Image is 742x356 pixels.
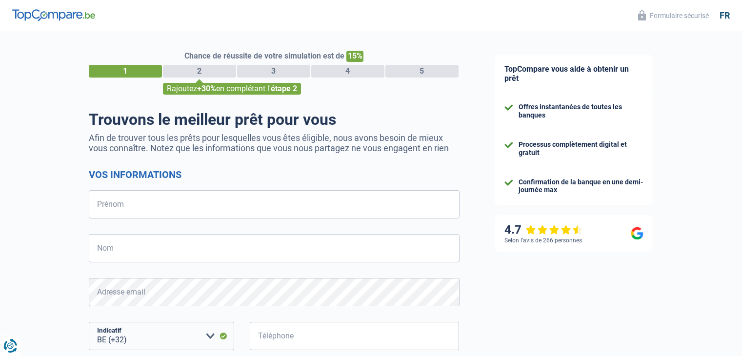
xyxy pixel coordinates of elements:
button: Formulaire sécurisé [632,7,715,23]
div: Offres instantanées de toutes les banques [519,103,643,119]
div: Rajoutez en complétant l' [163,83,301,95]
img: TopCompare Logo [12,9,95,21]
div: 2 [163,65,236,78]
span: étape 2 [271,84,297,93]
span: 15% [346,51,363,62]
div: 3 [237,65,310,78]
h1: Trouvons le meilleur prêt pour vous [89,110,460,129]
span: Chance de réussite de votre simulation est de [184,51,344,60]
div: Processus complètement digital et gratuit [519,140,643,157]
div: 5 [385,65,459,78]
span: +30% [197,84,216,93]
h2: Vos informations [89,169,460,180]
div: 4 [311,65,384,78]
input: 401020304 [250,322,460,350]
div: Selon l’avis de 266 personnes [504,237,582,244]
div: fr [720,10,730,21]
div: TopCompare vous aide à obtenir un prêt [495,55,653,93]
p: Afin de trouver tous les prêts pour lesquelles vous êtes éligible, nous avons besoin de mieux vou... [89,133,460,153]
div: 1 [89,65,162,78]
div: Confirmation de la banque en une demi-journée max [519,178,643,195]
div: 4.7 [504,223,583,237]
